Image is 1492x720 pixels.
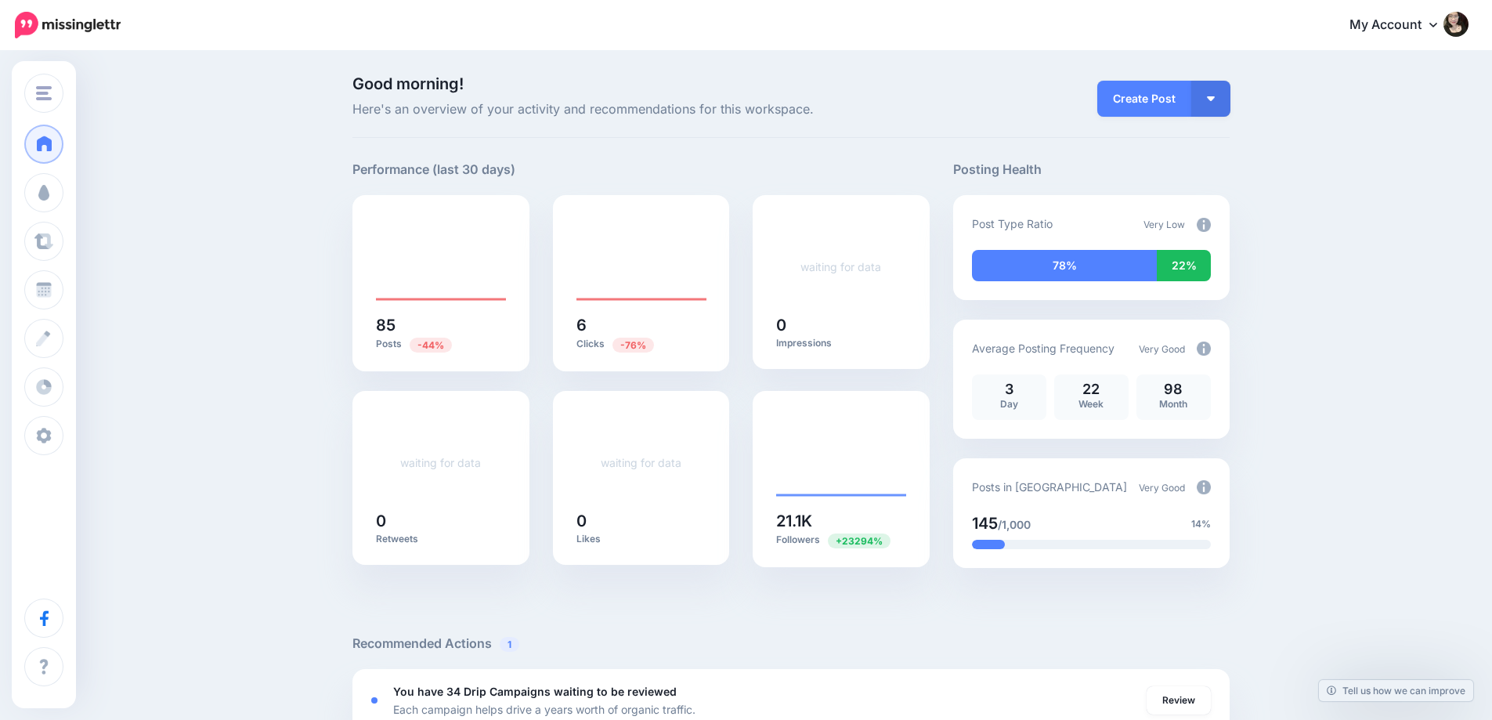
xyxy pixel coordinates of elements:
[776,513,906,529] h5: 21.1K
[1139,343,1185,355] span: Very Good
[376,317,506,333] h5: 85
[400,456,481,469] a: waiting for data
[828,534,891,548] span: Previous period: 90
[776,337,906,349] p: Impressions
[972,478,1127,496] p: Posts in [GEOGRAPHIC_DATA]
[972,514,998,533] span: 145
[1143,219,1185,230] span: Very Low
[601,456,681,469] a: waiting for data
[1191,516,1211,532] span: 14%
[352,74,464,93] span: Good morning!
[776,317,906,333] h5: 0
[1147,686,1211,715] a: Review
[980,382,1039,396] p: 3
[972,339,1114,357] p: Average Posting Frequency
[998,518,1031,531] span: /1,000
[1000,398,1018,410] span: Day
[576,533,706,545] p: Likes
[393,700,695,718] p: Each campaign helps drive a years worth of organic traffic.
[972,540,1006,549] div: 14% of your posts in the last 30 days have been from Drip Campaigns
[1097,81,1191,117] a: Create Post
[576,337,706,352] p: Clicks
[612,338,654,353] span: Previous period: 25
[352,634,1230,653] h5: Recommended Actions
[1159,398,1187,410] span: Month
[376,337,506,352] p: Posts
[393,685,677,698] b: You have 34 Drip Campaigns waiting to be reviewed
[376,513,506,529] h5: 0
[352,99,930,120] span: Here's an overview of your activity and recommendations for this workspace.
[1207,96,1215,101] img: arrow-down-white.png
[376,533,506,545] p: Retweets
[371,697,378,704] div: <div class='status-dot small red margin-right'></div>Error
[953,160,1230,179] h5: Posting Health
[1078,398,1104,410] span: Week
[352,160,515,179] h5: Performance (last 30 days)
[410,338,452,353] span: Previous period: 153
[576,317,706,333] h5: 6
[972,250,1158,281] div: 78% of your posts in the last 30 days have been from Drip Campaigns
[500,637,519,652] span: 1
[1144,382,1203,396] p: 98
[1197,342,1211,356] img: info-circle-grey.png
[800,260,881,273] a: waiting for data
[1334,6,1469,45] a: My Account
[1062,382,1121,396] p: 22
[1139,482,1185,494] span: Very Good
[1157,250,1211,281] div: 22% of your posts in the last 30 days were manually created (i.e. were not from Drip Campaigns or...
[1197,218,1211,232] img: info-circle-grey.png
[776,533,906,548] p: Followers
[972,215,1053,233] p: Post Type Ratio
[15,12,121,38] img: Missinglettr
[1319,680,1473,701] a: Tell us how we can improve
[576,513,706,529] h5: 0
[36,86,52,100] img: menu.png
[1197,480,1211,494] img: info-circle-grey.png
